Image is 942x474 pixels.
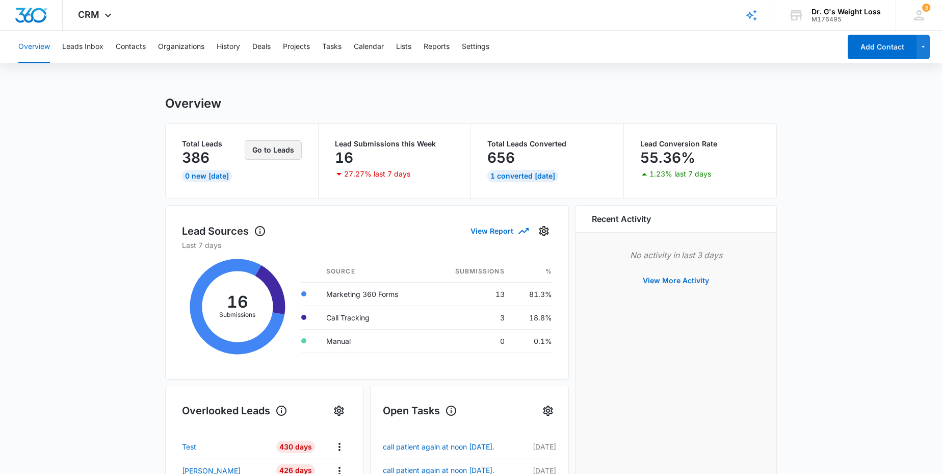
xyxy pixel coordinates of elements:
[487,149,515,166] p: 656
[812,8,881,16] div: account name
[487,140,607,147] p: Total Leads Converted
[158,31,204,63] button: Organizations
[182,441,268,452] a: Test
[592,213,651,225] h6: Recent Activity
[429,282,512,306] td: 13
[245,145,302,154] a: Go to Leads
[331,439,347,455] button: Actions
[78,9,99,20] span: CRM
[182,240,552,251] p: Last 7 days
[540,403,556,419] button: Settings
[922,4,930,12] div: notifications count
[429,329,512,353] td: 0
[252,31,271,63] button: Deals
[383,403,457,418] h1: Open Tasks
[383,441,499,453] a: call patient again at noon [DATE].
[848,35,917,59] button: Add Contact
[182,170,232,182] div: 0 New [DATE]
[318,282,430,306] td: Marketing 360 Forms
[649,170,711,178] p: 1.23% last 7 days
[283,31,310,63] button: Projects
[335,149,353,166] p: 16
[470,222,528,240] button: View Report
[633,268,719,293] button: View More Activity
[354,31,384,63] button: Calendar
[396,31,411,63] button: Lists
[182,149,210,166] p: 386
[499,441,556,452] p: [DATE]
[513,306,552,329] td: 18.8%
[217,31,240,63] button: History
[344,170,410,178] p: 27.27% last 7 days
[116,31,146,63] button: Contacts
[245,140,302,160] button: Go to Leads
[331,403,347,419] button: Settings
[182,403,287,418] h1: Overlooked Leads
[424,31,450,63] button: Reports
[335,140,455,147] p: Lead Submissions this Week
[513,329,552,353] td: 0.1%
[318,261,430,283] th: Source
[318,306,430,329] td: Call Tracking
[322,31,342,63] button: Tasks
[536,223,552,239] button: Settings
[487,170,558,182] div: 1 Converted [DATE]
[640,149,695,166] p: 55.36%
[462,31,489,63] button: Settings
[922,4,930,12] span: 3
[812,16,881,23] div: account id
[513,261,552,283] th: %
[592,249,760,261] p: No activity in last 3 days
[165,96,221,111] h1: Overview
[62,31,103,63] button: Leads Inbox
[18,31,50,63] button: Overview
[182,140,243,147] p: Total Leads
[429,306,512,329] td: 3
[182,223,266,239] h1: Lead Sources
[182,441,196,452] p: Test
[640,140,761,147] p: Lead Conversion Rate
[318,329,430,353] td: Manual
[429,261,512,283] th: Submissions
[276,441,315,453] div: 430 Days
[513,282,552,306] td: 81.3%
